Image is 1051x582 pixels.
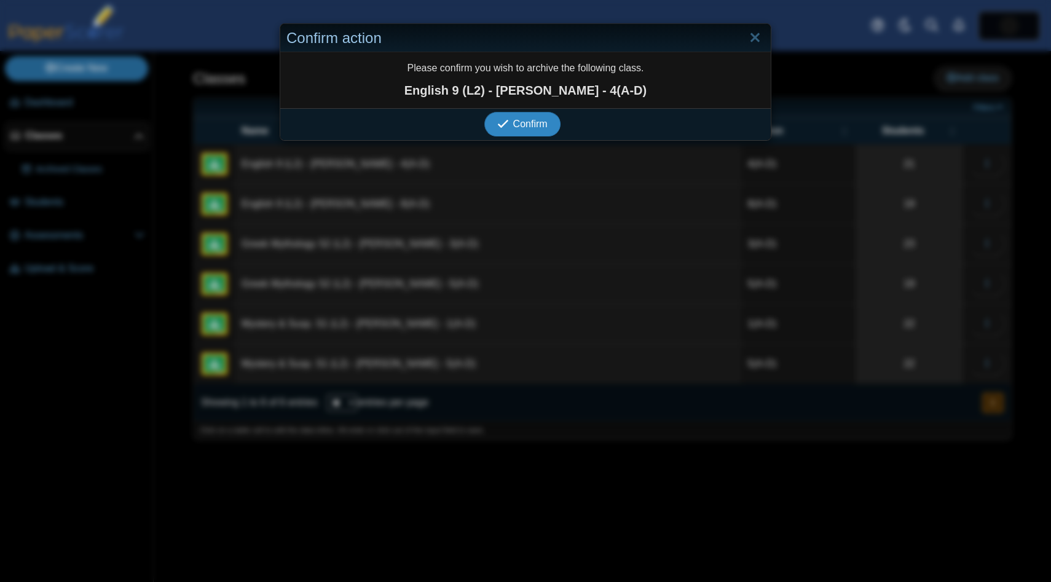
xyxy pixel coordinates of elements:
strong: English 9 (L2) - [PERSON_NAME] - 4(A-D) [286,82,765,99]
span: Confirm [513,119,548,129]
div: Please confirm you wish to archive the following class. [280,52,771,108]
a: Close [746,28,765,49]
div: Confirm action [280,24,771,53]
button: Confirm [484,112,560,136]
